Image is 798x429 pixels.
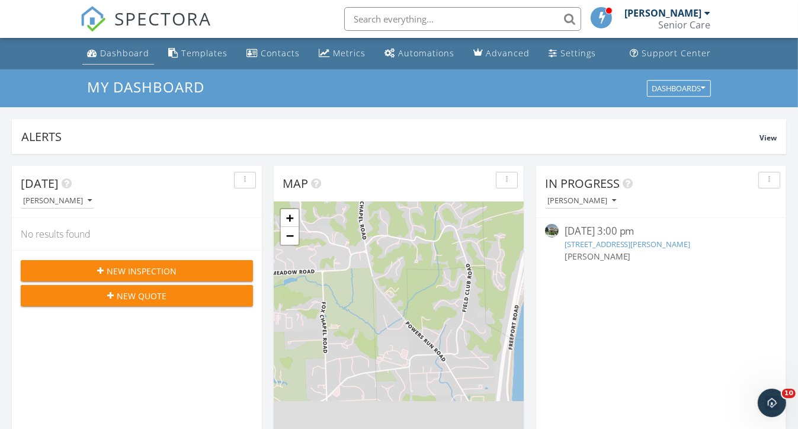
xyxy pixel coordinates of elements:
[647,80,711,97] button: Dashboards
[242,43,305,65] a: Contacts
[344,7,581,31] input: Search everything...
[469,43,534,65] a: Advanced
[261,47,300,59] div: Contacts
[100,47,149,59] div: Dashboard
[544,43,601,65] a: Settings
[560,47,596,59] div: Settings
[398,47,454,59] div: Automations
[758,389,786,417] iframe: Intercom live chat
[80,6,106,32] img: The Best Home Inspection Software - Spectora
[642,47,711,59] div: Support Center
[21,129,759,145] div: Alerts
[625,43,716,65] a: Support Center
[547,197,616,205] div: [PERSON_NAME]
[281,209,299,227] a: Zoom in
[380,43,459,65] a: Automations (Basic)
[658,19,710,31] div: Senior Care
[88,77,205,97] span: My Dashboard
[283,175,308,191] span: Map
[565,251,631,262] span: [PERSON_NAME]
[782,389,796,398] span: 10
[21,285,253,306] button: New Quote
[80,16,211,41] a: SPECTORA
[181,47,227,59] div: Templates
[545,224,777,276] a: [DATE] 3:00 pm [STREET_ADDRESS][PERSON_NAME] [PERSON_NAME]
[565,224,758,239] div: [DATE] 3:00 pm
[21,260,253,281] button: New Inspection
[333,47,366,59] div: Metrics
[107,265,177,277] span: New Inspection
[545,175,620,191] span: In Progress
[545,224,559,238] img: streetview
[314,43,370,65] a: Metrics
[759,133,777,143] span: View
[82,43,154,65] a: Dashboard
[21,193,94,209] button: [PERSON_NAME]
[652,84,706,92] div: Dashboards
[114,6,211,31] span: SPECTORA
[281,227,299,245] a: Zoom out
[624,7,701,19] div: [PERSON_NAME]
[23,197,92,205] div: [PERSON_NAME]
[545,193,618,209] button: [PERSON_NAME]
[117,290,166,302] span: New Quote
[12,218,262,250] div: No results found
[486,47,530,59] div: Advanced
[164,43,232,65] a: Templates
[21,175,59,191] span: [DATE]
[565,239,691,249] a: [STREET_ADDRESS][PERSON_NAME]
